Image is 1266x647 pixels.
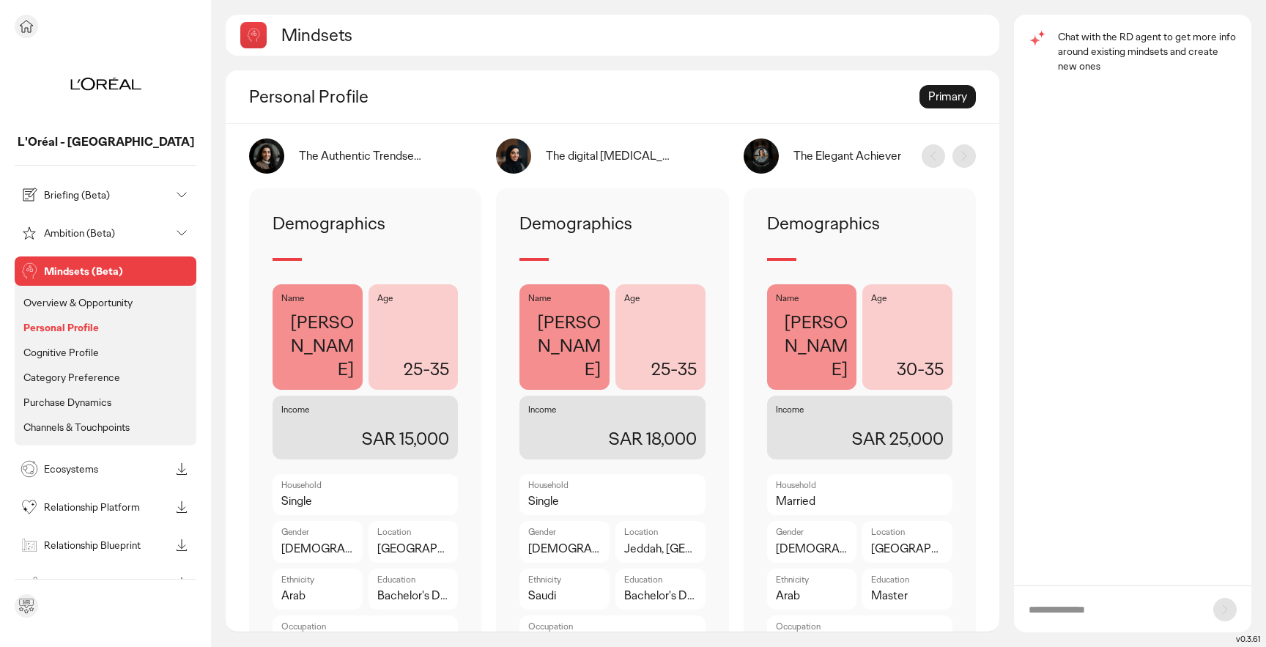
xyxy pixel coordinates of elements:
p: [DEMOGRAPHIC_DATA] [776,541,848,557]
p: [PERSON_NAME] [776,311,848,381]
p: Bachelor's Degree [377,588,450,604]
p: Occupation [528,621,696,633]
p: Bachelor's Degree [624,588,697,604]
div: The Elegant Achiever [793,149,901,164]
p: Cognitive Profile [23,346,99,359]
p: Married [776,494,944,509]
p: Age [871,293,944,305]
p: Saudi [528,588,601,604]
div: Primary [919,85,976,108]
p: [GEOGRAPHIC_DATA] [871,541,944,557]
p: [DEMOGRAPHIC_DATA] [528,541,601,557]
p: Ecosystems [44,464,170,474]
h2: Mindsets [281,23,352,46]
p: Name [528,293,601,305]
p: Mindsets (Beta) [44,266,190,276]
p: Income [281,404,449,416]
p: Ambition (Beta) [44,228,170,238]
div: The digital [MEDICAL_DATA] [546,149,670,164]
p: Name [281,293,354,305]
p: Education [624,574,697,586]
img: image [249,138,284,174]
p: 25-35 [624,358,697,381]
p: Education [871,574,944,586]
p: Household [528,480,696,492]
p: Channels & Touchpoints [23,421,130,434]
p: Income [528,404,696,416]
p: Arab [281,588,354,604]
p: [DEMOGRAPHIC_DATA] [281,541,354,557]
p: SAR 18,000 [528,427,696,451]
div: The Authentic Trendsetter [299,149,423,164]
p: Ethnicity [281,574,354,586]
p: Gender [281,527,354,539]
p: Name [776,293,848,305]
h2: Personal Profile [249,85,369,108]
p: Gender [776,527,848,539]
p: Chat with the RD agent to get more info around existing mindsets and create new ones [1058,29,1237,73]
p: Jeddah, [GEOGRAPHIC_DATA] [624,541,697,557]
p: Location [377,527,450,539]
p: [PERSON_NAME] [281,311,354,381]
p: Occupation [281,621,449,633]
p: Category Preference [23,371,120,384]
p: 25-35 [377,358,450,381]
p: SAR 25,000 [776,427,944,451]
p: Demographics [519,212,632,234]
img: image [496,138,531,174]
p: 30-35 [871,358,944,381]
p: Personal Profile [23,321,99,334]
p: Household [281,480,449,492]
p: Income [776,404,944,416]
p: Demographics [767,212,880,234]
p: Single [528,494,696,509]
p: Demographics [273,212,385,234]
p: Master [871,588,944,604]
p: Location [624,527,697,539]
p: [PERSON_NAME] [528,311,601,381]
p: Occupation [776,621,944,633]
p: Overview & Opportunity [23,296,133,309]
div: Send feedback [15,594,38,618]
p: Household [776,480,944,492]
p: Education [377,574,450,586]
p: Ethnicity [776,574,848,586]
p: Location [871,527,944,539]
p: Single [281,494,449,509]
p: Briefing (Beta) [44,190,170,200]
p: Relationship Blueprint [44,540,170,550]
p: L'Oréal - Saudi Arabia [15,135,196,150]
p: Age [624,293,697,305]
p: Relationship Platform [44,502,170,512]
p: Arab [776,588,848,604]
p: Age [377,293,450,305]
img: project avatar [69,47,142,120]
p: SAR 15,000 [281,427,449,451]
p: Gender [528,527,601,539]
p: [GEOGRAPHIC_DATA] [377,541,450,557]
p: Ethnicity [528,574,601,586]
img: image [744,138,779,174]
p: Experience Map [44,578,170,588]
p: Purchase Dynamics [23,396,111,409]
